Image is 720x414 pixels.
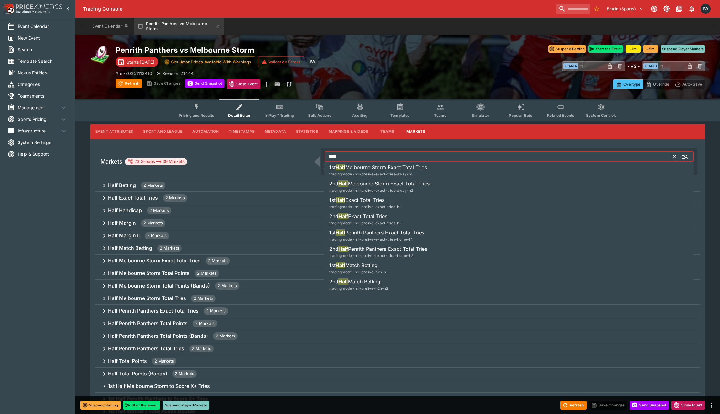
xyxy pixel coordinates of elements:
span: 2 Markets [191,295,216,302]
button: Timestamps [224,124,260,139]
h6: Half Penrith Panthers Exact Total Tries [108,308,199,314]
button: Override [643,79,672,89]
span: Infrastructure [18,127,60,134]
span: 1st [329,164,336,170]
img: PriceKinetics Logo [2,3,14,15]
button: Event Calendar [89,18,132,35]
span: Simulator [472,113,489,118]
span: Management [18,104,60,111]
img: rugby_league.png [90,45,110,65]
button: Overtype [613,79,643,89]
span: Melbourne Storm Exact Total Tries [348,180,430,187]
h6: 1st Half Penrith Panthers to Score X+ Tries [108,395,208,402]
h6: Half Betting [108,182,136,189]
span: 2 Markets [163,195,187,201]
span: Melbourne Storm Exact Total Tries [345,164,427,170]
button: Simulator Prices Available With Warnings [161,56,255,67]
h6: Half Penrith Panthers Total Tries [108,345,184,352]
span: InPlay™ Trading [265,113,294,118]
span: Penrith Panthers Exact Total Tries [348,246,427,252]
h6: Half Margin [108,220,136,226]
h6: - VS - [627,63,640,69]
button: more [263,79,270,89]
h6: Half Total Points [108,358,147,364]
button: Penrith Panthers vs Melbourne Storm [134,18,224,35]
span: Nexus Entities [18,69,67,76]
button: +1m [626,45,641,53]
h6: Half Melbourne Storm Total Tries [108,295,186,302]
span: tradingmodel-nrl-prelive-h2h-h1 [329,270,388,274]
button: Event Attributes [90,124,138,139]
button: more [707,401,715,409]
button: Validation Errors [258,56,305,67]
button: Mappings & Videos [324,124,373,139]
span: Templates [390,113,410,118]
span: 2 Markets [141,182,165,189]
p: Auto-Save [682,81,702,88]
span: 2 Markets [193,320,217,327]
div: 23 Groups 39 Markets [127,158,185,165]
h6: Half Exact Total Tries [108,195,158,201]
span: Half [338,180,348,187]
span: 2 Markets [213,333,238,339]
span: tradingmodel-nrl-prelive-exact-tries-away-h1 [329,172,412,176]
div: Ian Wright [307,56,318,67]
span: 2 Markets [189,346,214,352]
button: Refresh [560,401,587,410]
h6: Half Melbourne Storm Total Points [108,270,190,277]
span: 2 Markets [141,220,165,226]
button: Close [680,151,691,162]
span: Detail Editor [228,113,250,118]
button: Close Event [227,79,261,89]
button: Start the Event [123,401,160,410]
span: Half [338,246,348,252]
button: Documentation [674,3,685,14]
p: Revision 21444 [162,70,194,77]
button: Refresh [116,79,142,88]
button: Auto-Save [672,79,705,89]
button: Select Tenant [603,4,647,14]
span: tradingmodel-nrl-prelive-exact-tries-h2 [329,221,401,225]
span: Team A [563,63,578,69]
h6: Half Margin II [108,232,140,239]
span: Half [336,164,345,170]
span: 2 Markets [204,308,228,314]
p: Copy To Clipboard [116,70,152,77]
h6: Half Melbourne Storm Total Points (Bands) [108,282,210,289]
span: Half [338,213,348,219]
span: tradingmodel-nrl-prelive-exact-tries-home-h1 [329,237,413,242]
span: Auditing [352,113,368,118]
span: 2 Markets [215,283,239,289]
span: 2nd [329,213,338,219]
button: Clear [669,152,680,162]
div: Event type filters [174,99,622,121]
span: Tournaments [18,93,67,99]
span: Exact Total Tries [345,197,384,203]
span: Pricing and Results [179,113,214,118]
span: 2nd [329,180,338,187]
span: Event Calendar [18,23,67,30]
h6: Half Melbourne Storm Exact Total Tries [108,257,201,264]
span: 2 Markets [152,358,176,364]
button: Metadata [260,124,291,139]
span: Half [338,278,348,285]
span: Search [18,46,67,53]
span: 2 Markets [147,207,171,214]
p: Overtype [623,81,640,88]
button: Toggle light/dark mode [661,3,672,14]
p: Starts [DATE] [126,59,154,65]
span: Penrith Panthers Exact Total Tries [345,229,424,236]
span: tradingmodel-nrl-prelive-h2h-h2 [329,286,388,291]
span: Categories [18,81,67,88]
span: 2 Markets [172,371,197,377]
span: 2 Markets [157,245,182,251]
button: Ian Wright [699,2,712,16]
span: Half [336,197,345,203]
button: Send Snapshot [630,401,669,410]
div: Start From [613,79,705,89]
h6: Half Penrith Panthers Total Points [108,320,188,327]
div: Trading Console [83,6,553,12]
span: tradingmodel-nrl-prelive-exact-tries-h1 [329,204,401,209]
span: tradingmodel-nrl-prelive-exact-tries-home-h2 [329,253,413,258]
span: Team B [643,63,658,69]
